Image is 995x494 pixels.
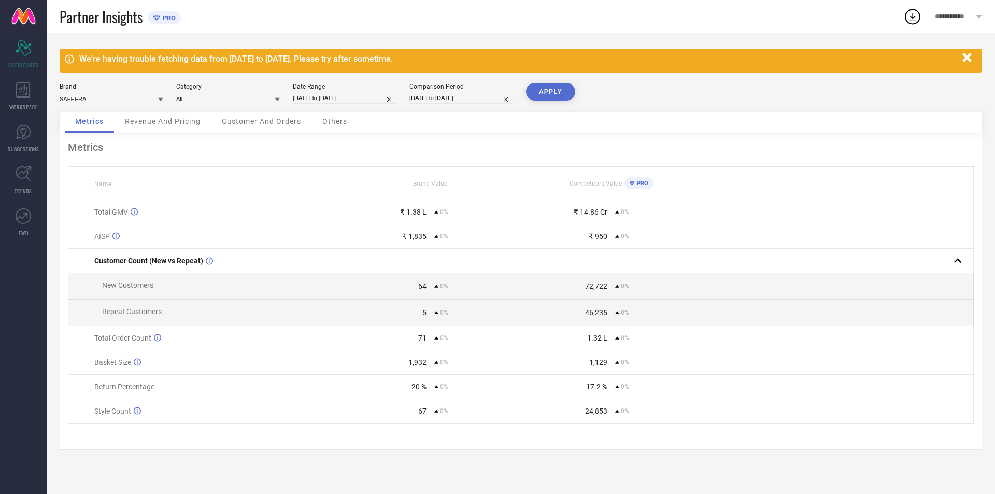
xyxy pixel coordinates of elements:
[440,309,448,316] span: 0%
[94,232,110,241] span: AISP
[440,233,448,240] span: 0%
[418,282,427,290] div: 64
[585,308,607,317] div: 46,235
[570,180,622,187] span: Competitors Value
[440,283,448,290] span: 0%
[79,54,957,64] div: We're having trouble fetching data from [DATE] to [DATE]. Please try after sometime.
[222,117,301,125] span: Customer And Orders
[293,83,396,90] div: Date Range
[621,309,629,316] span: 0%
[125,117,201,125] span: Revenue And Pricing
[586,383,607,391] div: 17.2 %
[621,233,629,240] span: 0%
[94,407,131,415] span: Style Count
[574,208,607,216] div: ₹ 14.86 Cr
[8,61,39,69] span: SCORECARDS
[418,334,427,342] div: 71
[102,281,153,289] span: New Customers
[402,232,427,241] div: ₹ 1,835
[94,180,111,188] span: Name
[634,180,648,187] span: PRO
[293,93,396,104] input: Select date range
[94,383,154,391] span: Return Percentage
[411,383,427,391] div: 20 %
[526,83,575,101] button: APPLY
[422,308,427,317] div: 5
[19,229,29,237] span: FWD
[94,208,128,216] span: Total GMV
[94,334,151,342] span: Total Order Count
[621,407,629,415] span: 0%
[621,334,629,342] span: 0%
[409,93,513,104] input: Select comparison period
[68,141,974,153] div: Metrics
[440,359,448,366] span: 0%
[621,383,629,390] span: 0%
[413,180,447,187] span: Brand Value
[589,358,607,366] div: 1,129
[585,282,607,290] div: 72,722
[621,283,629,290] span: 0%
[102,307,162,316] span: Repeat Customers
[440,383,448,390] span: 0%
[15,187,32,195] span: TRENDS
[176,83,280,90] div: Category
[621,208,629,216] span: 0%
[440,208,448,216] span: 0%
[440,407,448,415] span: 0%
[585,407,607,415] div: 24,853
[60,6,143,27] span: Partner Insights
[75,117,104,125] span: Metrics
[589,232,607,241] div: ₹ 950
[9,103,38,111] span: WORKSPACE
[160,14,176,22] span: PRO
[60,83,163,90] div: Brand
[400,208,427,216] div: ₹ 1.38 L
[409,83,513,90] div: Comparison Period
[903,7,922,26] div: Open download list
[8,145,39,153] span: SUGGESTIONS
[587,334,607,342] div: 1.32 L
[408,358,427,366] div: 1,932
[94,358,131,366] span: Basket Size
[418,407,427,415] div: 67
[94,257,203,265] span: Customer Count (New vs Repeat)
[322,117,347,125] span: Others
[621,359,629,366] span: 0%
[440,334,448,342] span: 0%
